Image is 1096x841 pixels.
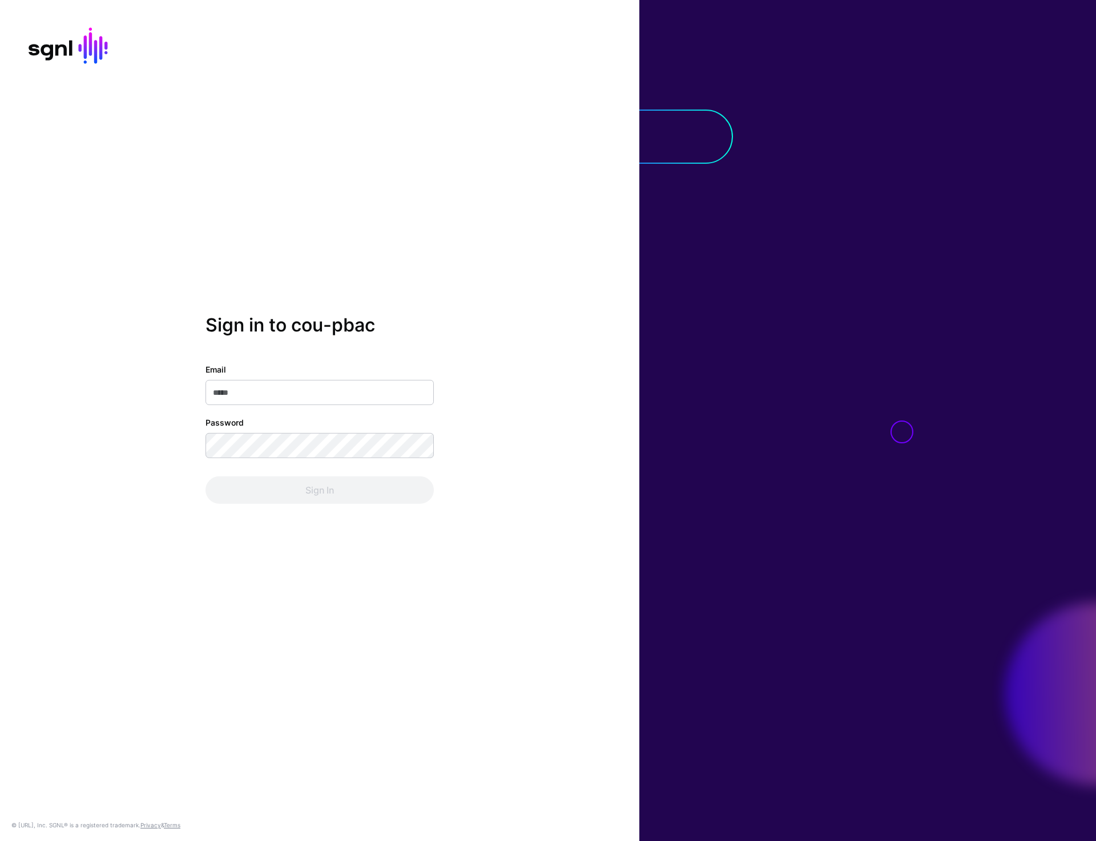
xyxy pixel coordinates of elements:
label: Email [205,363,226,375]
a: Terms [164,822,180,828]
a: Privacy [140,822,161,828]
label: Password [205,417,244,428]
h2: Sign in to cou-pbac [205,314,434,336]
div: © [URL], Inc. SGNL® is a registered trademark. & [11,820,180,830]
